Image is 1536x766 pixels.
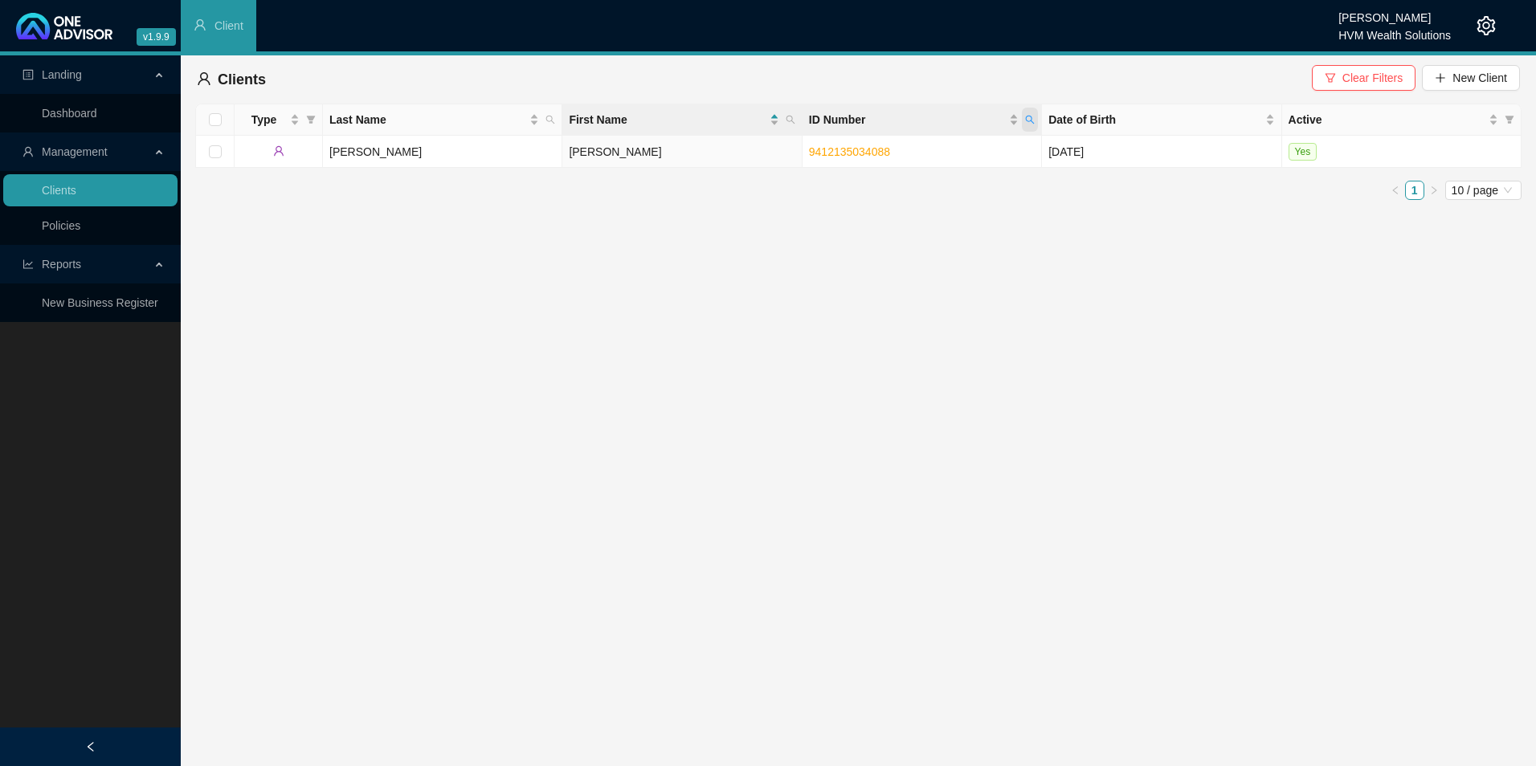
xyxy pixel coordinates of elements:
span: Date of Birth [1048,111,1261,128]
span: 10 / page [1452,181,1515,199]
div: Page Size [1445,181,1522,200]
a: Policies [42,219,80,232]
th: Active [1282,104,1522,136]
span: user [22,146,34,157]
span: search [782,108,799,132]
span: Landing [42,68,82,81]
a: Clients [42,184,76,197]
li: Next Page [1424,181,1444,200]
li: 1 [1405,181,1424,200]
span: Clear Filters [1342,69,1403,87]
button: New Client [1422,65,1520,91]
span: Management [42,145,108,158]
span: Type [241,111,287,128]
span: user [197,71,211,86]
th: Last Name [323,104,562,136]
span: filter [303,108,319,132]
button: right [1424,181,1444,200]
span: setting [1477,16,1496,35]
span: filter [306,115,316,124]
span: Active [1289,111,1485,128]
th: Type [235,104,323,136]
span: ID Number [809,111,1006,128]
th: ID Number [803,104,1042,136]
span: line-chart [22,259,34,270]
span: First Name [569,111,766,128]
img: 2df55531c6924b55f21c4cf5d4484680-logo-light.svg [16,13,112,39]
button: Clear Filters [1312,65,1415,91]
span: profile [22,69,34,80]
button: left [1386,181,1405,200]
span: filter [1325,72,1336,84]
span: Client [214,19,243,32]
a: New Business Register [42,296,158,309]
td: [PERSON_NAME] [562,136,802,168]
span: New Client [1452,69,1507,87]
span: plus [1435,72,1446,84]
td: [DATE] [1042,136,1281,168]
span: filter [1501,108,1518,132]
span: search [1025,115,1035,124]
li: Previous Page [1386,181,1405,200]
span: Yes [1289,143,1317,161]
span: user [194,18,206,31]
a: Dashboard [42,107,97,120]
span: search [1022,108,1038,132]
a: 9412135034088 [809,145,890,158]
div: [PERSON_NAME] [1338,4,1451,22]
span: filter [1505,115,1514,124]
span: v1.9.9 [137,28,176,46]
span: user [273,145,284,157]
span: Reports [42,258,81,271]
span: search [545,115,555,124]
div: HVM Wealth Solutions [1338,22,1451,39]
span: left [85,741,96,752]
span: right [1429,185,1439,195]
span: Clients [218,71,266,88]
td: [PERSON_NAME] [323,136,562,168]
a: 1 [1406,181,1424,199]
span: left [1391,185,1400,195]
th: Date of Birth [1042,104,1281,136]
span: Last Name [329,111,526,128]
span: search [542,108,558,132]
span: search [786,115,795,124]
